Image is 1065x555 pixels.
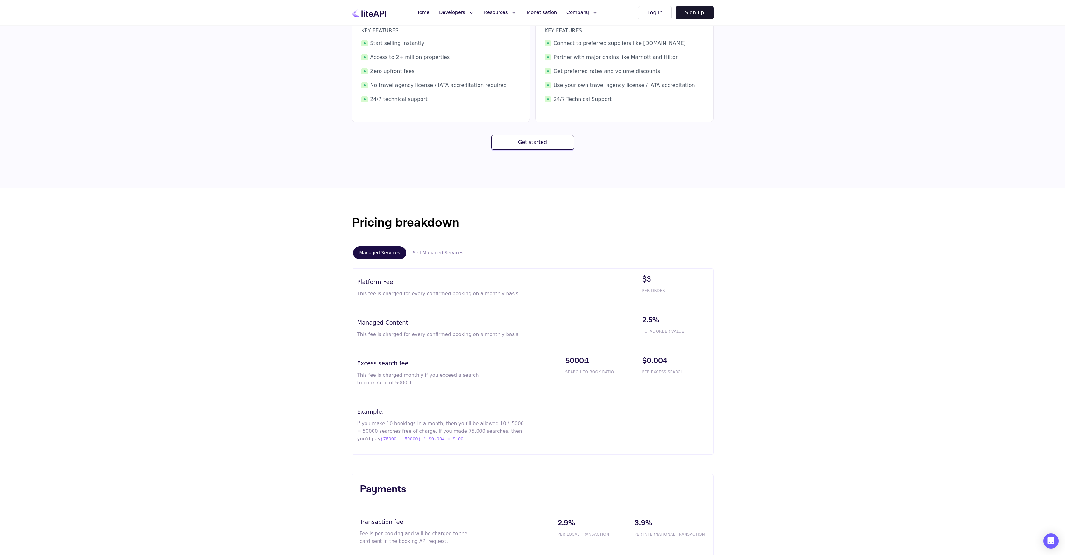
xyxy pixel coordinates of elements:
h3: Example: [357,407,637,416]
h3: Payments [360,482,706,497]
span: Developers [439,9,465,17]
span: PER EXCESS SEARCH [642,369,713,375]
span: Resources [484,9,508,17]
p: This fee is charged for every confirmed booking on a monthly basis [357,331,525,338]
span: 5000:1 [565,355,637,367]
a: Home [412,6,433,19]
button: Get started [491,135,574,150]
span: 2.9% [558,517,629,529]
button: Managed Services [353,246,407,259]
span: Zero upfront fees [361,67,521,75]
p: This fee is charged monthly if you exceed a search to book ratio of 5000:1. [357,371,479,387]
span: 3.9% [635,517,706,529]
span: $0.004 [642,355,713,367]
span: 24/7 technical support [361,95,521,103]
button: Self-Managed Services [406,246,470,259]
p: If you make 10 bookings in a month, then you'll be allowed 10 * 5000 = 50000 searches free of cha... [357,420,525,443]
p: Fee is per booking and will be charged to the card sent in the booking API request. [360,530,476,545]
h3: Platform Fee [357,277,637,286]
span: Home [415,9,430,17]
span: 2.5% [642,314,713,326]
span: PER INTERNATIONAL TRANSACTION [635,531,706,537]
span: 24/7 Technical Support [545,95,704,103]
span: $3 [642,274,713,285]
p: KEY FEATURES [361,27,521,34]
p: This fee is charged for every confirmed booking on a monthly basis [357,290,525,298]
span: Access to 2+ million properties [361,53,521,61]
span: PER LOCAL TRANSACTION [558,531,629,537]
button: Developers [435,6,478,19]
span: No travel agency license / IATA accreditation required [361,81,521,89]
p: KEY FEATURES [545,27,704,34]
span: Company [566,9,589,17]
span: (75000 - 50000) * $0.004 = $100 [380,435,463,443]
span: SEARCH TO BOOK RATIO [565,369,637,375]
h3: Managed Content [357,318,637,327]
button: Company [563,6,602,19]
div: Open Intercom Messenger [1043,533,1059,549]
span: PER ORDER [642,288,713,293]
button: Log in [638,6,672,19]
span: Connect to preferred suppliers like [DOMAIN_NAME] [545,39,704,47]
span: Partner with major chains like Marriott and Hilton [545,53,704,61]
span: Get preferred rates and volume discounts [545,67,704,75]
span: TOTAL ORDER VALUE [642,328,713,334]
span: Monetisation [527,9,557,17]
h3: Excess search fee [357,359,560,368]
h1: Pricing breakdown [352,213,714,232]
h3: Transaction fee [360,517,553,526]
a: Monetisation [523,6,561,19]
span: Use your own travel agency license / IATA accreditation [545,81,704,89]
button: Resources [480,6,521,19]
button: Sign up [676,6,713,19]
span: Start selling instantly [361,39,521,47]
